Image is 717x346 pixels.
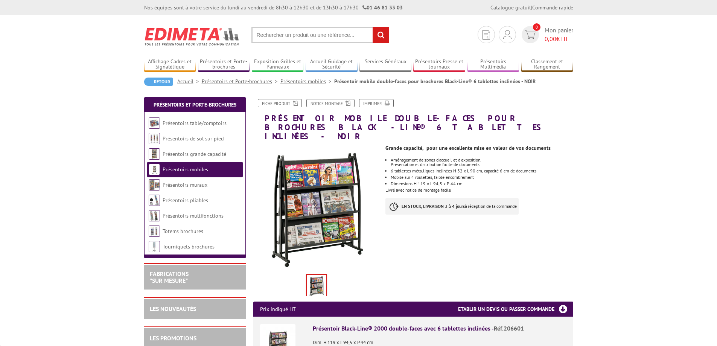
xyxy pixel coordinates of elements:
[373,27,389,43] input: rechercher
[391,175,573,180] li: Mobile sur 4 roulettes, faible encombrement
[306,99,355,107] a: Notice Montage
[149,164,160,175] img: Présentoirs mobiles
[545,35,573,43] span: € HT
[402,203,465,209] strong: EN STOCK, LIVRAISON 3 à 4 jours
[149,133,160,144] img: Présentoirs de sol sur pied
[494,325,524,332] span: Réf.206601
[520,26,573,43] a: devis rapide 0 Mon panier 0,00€ HT
[144,4,403,11] div: Nos équipes sont à votre service du lundi au vendredi de 8h30 à 12h30 et de 13h30 à 17h30
[149,241,160,252] img: Tourniquets brochures
[467,58,519,71] a: Présentoirs Multimédia
[149,226,160,237] img: Totems brochures
[198,58,250,71] a: Présentoirs et Porte-brochures
[163,243,215,250] a: Tourniquets brochures
[334,78,536,85] li: Présentoir mobile double-faces pour brochures Black-Line® 6 tablettes inclinées - NOIR
[149,148,160,160] img: Présentoirs grande capacité
[306,58,358,71] a: Accueil Guidage et Sécurité
[163,228,203,235] a: Totems brochures
[413,58,465,71] a: Présentoirs Presse et Journaux
[202,78,280,85] a: Présentoirs et Porte-brochures
[359,58,411,71] a: Services Généraux
[252,58,304,71] a: Exposition Grilles et Panneaux
[391,181,573,186] li: Dimensions H 119 x L 94,5 x P 44 cm
[503,30,511,39] img: devis rapide
[391,169,573,173] li: 6 tablettes métalliques inclinées H 32 x L 90 cm, capacité 6 cm de documents
[163,151,226,157] a: Présentoirs grande capacité
[251,27,389,43] input: Rechercher un produit ou une référence...
[248,99,579,141] h1: Présentoir mobile double-faces pour brochures Black-Line® 6 tablettes inclinées - NOIR
[163,212,224,219] a: Présentoirs multifonctions
[313,324,566,333] div: Présentoir Black-Line® 2000 double-faces avec 6 tablettes inclinées -
[163,135,224,142] a: Présentoirs de sol sur pied
[149,117,160,129] img: Présentoirs table/comptoirs
[150,270,189,284] a: FABRICATIONS"Sur Mesure"
[385,198,519,215] p: à réception de la commande
[362,4,403,11] strong: 01 46 81 33 03
[521,58,573,71] a: Classement et Rangement
[280,78,334,85] a: Présentoirs mobiles
[391,158,573,167] li: Aménagement de zones d'accueil et d'exposition. Présentation et distribution facile de documents
[154,101,236,108] a: Présentoirs et Porte-brochures
[150,305,196,312] a: LES NOUVEAUTÉS
[163,120,227,127] a: Présentoirs table/comptoirs
[144,78,173,86] a: Retour
[533,23,540,31] span: 0
[144,23,240,50] img: Edimeta
[149,195,160,206] img: Présentoirs pliables
[149,210,160,221] img: Présentoirs multifonctions
[458,302,573,317] h3: Etablir un devis ou passer commande
[163,166,208,173] a: Présentoirs mobiles
[163,197,208,204] a: Présentoirs pliables
[177,78,202,85] a: Accueil
[385,141,578,222] div: Livré avec notice de montage facile
[253,145,380,272] img: presentoirs_mobiles_206601.jpg
[150,334,196,342] a: LES PROMOTIONS
[385,145,551,151] strong: Grande capacité, pour une excellente mise en valeur de vos documents
[260,302,296,317] p: Prix indiqué HT
[490,4,531,11] a: Catalogue gratuit
[483,30,490,40] img: devis rapide
[163,181,207,188] a: Présentoirs muraux
[149,179,160,191] img: Présentoirs muraux
[490,4,573,11] div: |
[545,26,573,43] span: Mon panier
[313,335,566,345] p: Dim. H 119 x L 94,5 x P 44 cm
[307,275,326,298] img: presentoirs_mobiles_206601.jpg
[258,99,302,107] a: Fiche produit
[525,30,536,39] img: devis rapide
[532,4,573,11] a: Commande rapide
[144,58,196,71] a: Affichage Cadres et Signalétique
[359,99,394,107] a: Imprimer
[545,35,556,43] span: 0,00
